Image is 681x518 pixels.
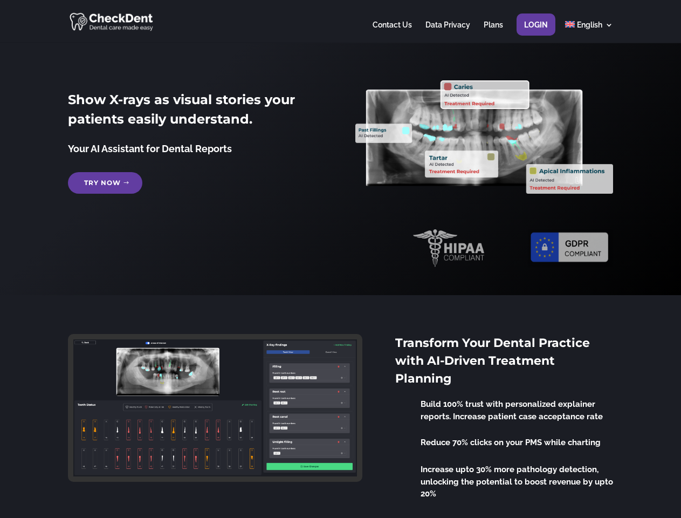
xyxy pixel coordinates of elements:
a: Data Privacy [425,21,470,42]
a: Contact Us [373,21,412,42]
span: Your AI Assistant for Dental Reports [68,143,232,154]
span: Increase upto 30% more pathology detection, unlocking the potential to boost revenue by upto 20% [421,465,613,499]
span: English [577,21,602,29]
h2: Show X-rays as visual stories your patients easily understand. [68,90,325,134]
span: Reduce 70% clicks on your PMS while charting [421,438,601,447]
a: Plans [484,21,503,42]
img: X_Ray_annotated [355,80,613,194]
span: Build 100% trust with personalized explainer reports. Increase patient case acceptance rate [421,399,603,421]
img: CheckDent AI [70,11,154,32]
a: Login [524,21,548,42]
a: English [565,21,613,42]
span: Transform Your Dental Practice with AI-Driven Treatment Planning [395,336,590,386]
a: Try Now [68,172,142,194]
